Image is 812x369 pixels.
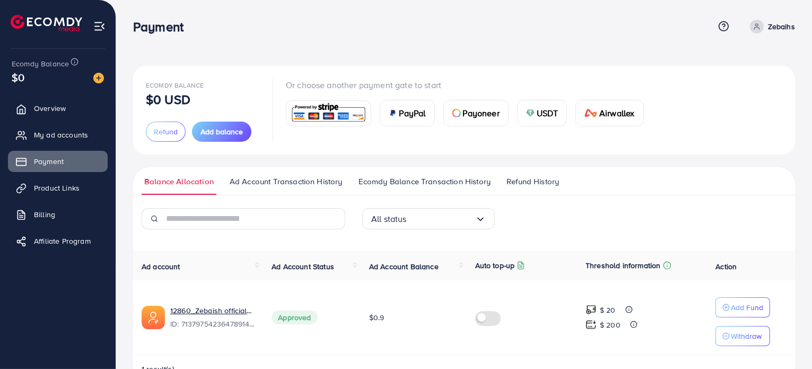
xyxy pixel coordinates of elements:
a: Payment [8,151,108,172]
span: Ecomdy Balance Transaction History [359,176,491,187]
p: Add Fund [731,301,763,314]
iframe: Chat [767,321,804,361]
a: Billing [8,204,108,225]
span: Ecomdy Balance [12,58,69,69]
img: card [389,109,397,117]
span: My ad accounts [34,130,88,140]
a: cardPayoneer [443,100,509,126]
p: Auto top-up [475,259,515,272]
button: Add balance [192,122,251,142]
p: $0 USD [146,93,190,106]
span: USDT [537,107,558,119]
img: image [93,73,104,83]
a: cardAirwallex [575,100,643,126]
p: $ 200 [600,319,621,331]
h3: Payment [133,19,192,35]
a: 12860_Zebaish official_1662011785424 [170,305,255,316]
span: Ad Account Balance [369,261,439,272]
span: Balance Allocation [144,176,214,187]
img: card [290,102,368,125]
span: Affiliate Program [34,236,91,246]
span: Product Links [34,183,80,193]
a: Zebaihs [746,20,795,33]
p: Threshold information [586,259,660,272]
button: Withdraw [715,326,770,346]
span: Ad Account Status [272,261,334,272]
span: Approved [272,311,317,324]
p: Zebaihs [768,20,795,33]
span: Add balance [200,126,243,137]
span: Refund [154,126,178,137]
img: card [526,109,535,117]
span: Action [715,261,737,272]
span: All status [371,211,407,227]
a: cardPayPal [380,100,435,126]
button: Add Fund [715,297,770,317]
img: top-up amount [586,304,597,315]
img: menu [93,20,106,32]
a: My ad accounts [8,124,108,145]
img: top-up amount [586,319,597,330]
span: Payment [34,156,64,167]
span: Billing [34,209,55,220]
p: Or choose another payment gate to start [286,79,652,91]
a: Overview [8,98,108,119]
span: Airwallex [599,107,634,119]
a: card [286,100,371,126]
img: card [584,109,597,117]
a: cardUSDT [517,100,567,126]
span: Payoneer [463,107,500,119]
span: Ecomdy Balance [146,81,204,90]
div: <span class='underline'>12860_Zebaish official_1662011785424</span></br>7137975423647891457 [170,305,255,330]
a: Product Links [8,177,108,199]
span: Ad Account Transaction History [230,176,343,187]
img: ic-ads-acc.e4c84228.svg [142,306,165,329]
button: Refund [146,122,186,142]
img: logo [11,15,82,31]
div: Search for option [362,208,495,229]
span: ID: 7137975423647891457 [170,319,255,329]
span: Overview [34,103,66,114]
p: $ 20 [600,304,616,316]
span: $0 [12,70,24,85]
input: Search for option [407,211,475,227]
span: Refund History [507,176,559,187]
a: Affiliate Program [8,230,108,252]
img: card [452,109,461,117]
span: PayPal [399,107,426,119]
span: $0.9 [369,312,385,323]
span: Ad account [142,261,180,272]
p: Withdraw [731,330,762,342]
